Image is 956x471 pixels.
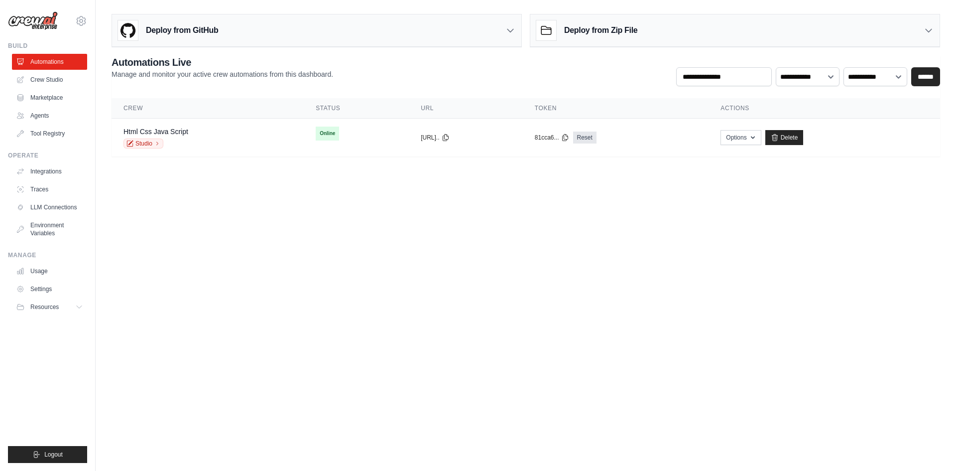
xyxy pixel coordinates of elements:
span: Logout [44,451,63,459]
span: Resources [30,303,59,311]
th: Status [304,98,409,119]
img: Logo [8,11,58,30]
a: Studio [123,139,163,149]
a: Agents [12,108,87,124]
p: Manage and monitor your active crew automations from this dashboard. [112,69,333,79]
th: Actions [709,98,940,119]
a: LLM Connections [12,199,87,215]
a: Reset [573,132,597,144]
h3: Deploy from GitHub [146,24,218,36]
th: URL [409,98,523,119]
span: Online [316,127,339,141]
button: 81cca6... [535,134,569,142]
img: GitHub Logo [118,20,138,40]
a: Integrations [12,163,87,179]
th: Token [523,98,709,119]
div: Manage [8,251,87,259]
h3: Deploy from Zip File [564,24,637,36]
th: Crew [112,98,304,119]
h2: Automations Live [112,55,333,69]
div: Build [8,42,87,50]
button: Resources [12,299,87,315]
a: Tool Registry [12,126,87,142]
a: Crew Studio [12,72,87,88]
a: Marketplace [12,90,87,106]
button: Options [720,130,761,145]
a: Usage [12,263,87,279]
a: Traces [12,181,87,197]
div: Operate [8,152,87,159]
a: Delete [765,130,804,145]
button: Logout [8,446,87,463]
a: Automations [12,54,87,70]
a: Environment Variables [12,217,87,241]
a: Html Css Java Script [123,128,188,136]
a: Settings [12,281,87,297]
